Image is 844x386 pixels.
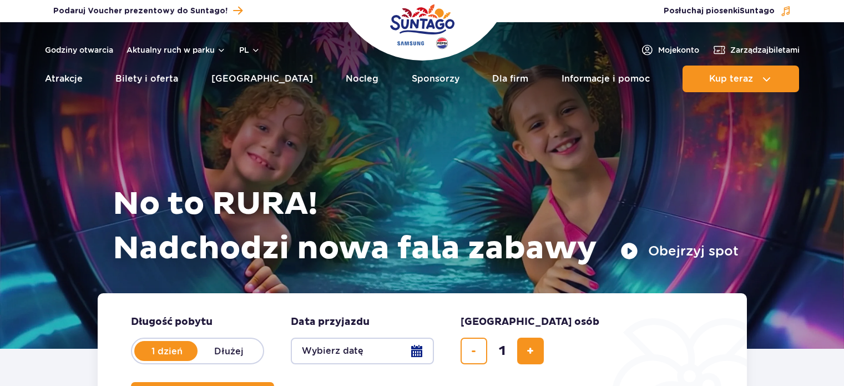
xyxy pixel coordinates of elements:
button: Posłuchaj piosenkiSuntago [664,6,791,17]
button: dodaj bilet [517,338,544,364]
span: Posłuchaj piosenki [664,6,775,17]
a: Mojekonto [640,43,699,57]
span: Moje konto [658,44,699,56]
label: 1 dzień [135,339,199,363]
a: Informacje i pomoc [562,66,650,92]
button: Kup teraz [683,66,799,92]
button: Wybierz datę [291,338,434,364]
a: [GEOGRAPHIC_DATA] [211,66,313,92]
input: liczba biletów [489,338,516,364]
a: Atrakcje [45,66,83,92]
button: usuń bilet [461,338,487,364]
a: Dla firm [492,66,528,92]
button: Obejrzyj spot [620,242,739,260]
button: pl [239,44,260,56]
span: Podaruj Voucher prezentowy do Suntago! [53,6,228,17]
label: Dłużej [198,339,261,363]
span: Suntago [740,7,775,15]
h1: No to RURA! Nadchodzi nowa fala zabawy [113,182,739,271]
a: Bilety i oferta [115,66,178,92]
span: Kup teraz [709,74,753,84]
span: Długość pobytu [131,315,213,329]
span: Zarządzaj biletami [730,44,800,56]
button: Aktualny ruch w parku [127,46,226,54]
span: Data przyjazdu [291,315,370,329]
span: [GEOGRAPHIC_DATA] osób [461,315,599,329]
a: Godziny otwarcia [45,44,113,56]
a: Sponsorzy [412,66,459,92]
a: Podaruj Voucher prezentowy do Suntago! [53,3,242,18]
a: Zarządzajbiletami [712,43,800,57]
a: Nocleg [346,66,378,92]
